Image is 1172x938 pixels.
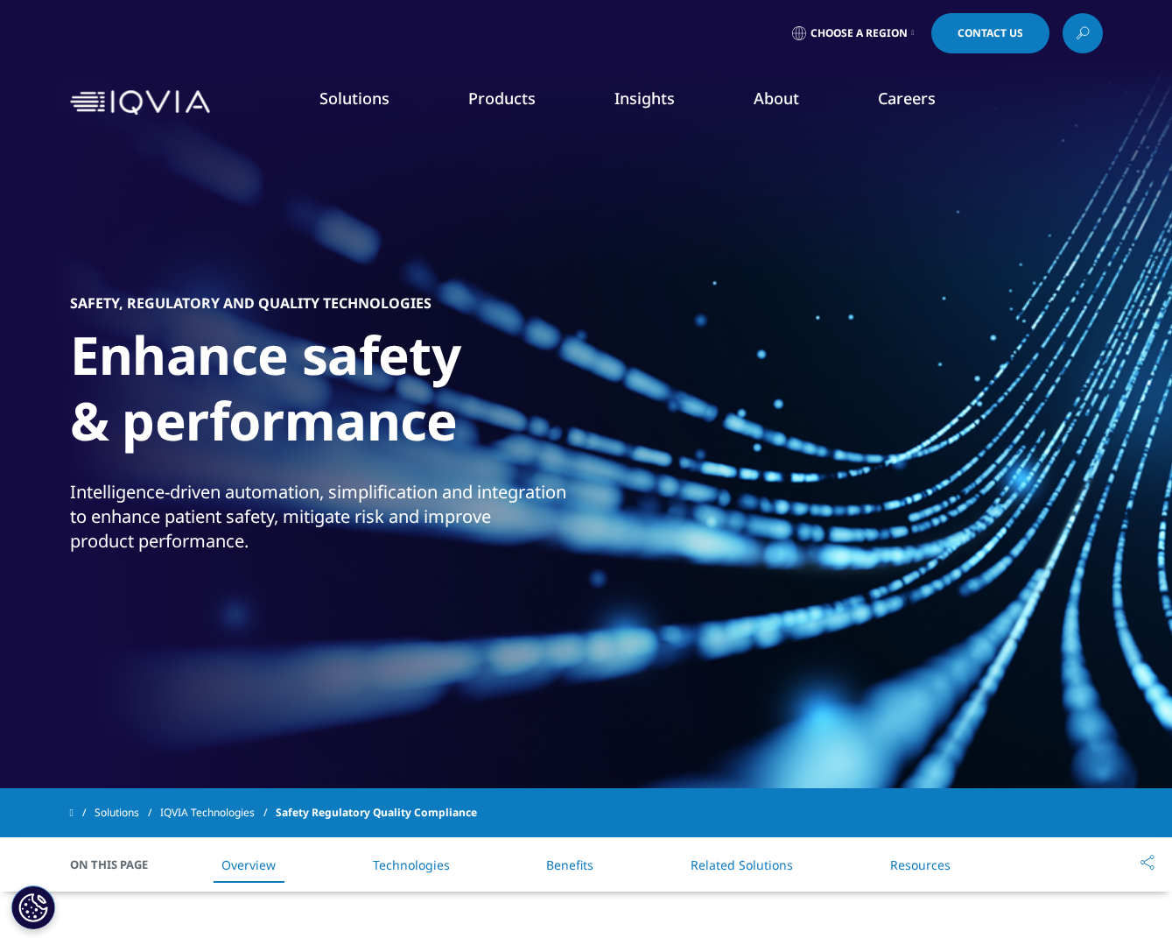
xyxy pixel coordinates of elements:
[70,322,726,464] h1: Enhance safety & performance
[691,857,793,873] a: Related Solutions
[217,61,1103,144] nav: Primary
[614,88,675,109] a: Insights
[754,88,799,109] a: About
[160,797,276,829] a: IQVIA Technologies
[811,26,908,40] span: Choose a Region
[70,480,582,564] p: Intelligence-driven automation, simplification and integration to enhance patient safety, mitigat...
[373,857,450,873] a: Technologies
[878,88,936,109] a: Careers
[468,88,536,109] a: Products
[11,885,55,929] button: Cookies Settings
[546,857,593,873] a: Benefits
[276,797,477,829] span: Safety Regulatory Quality Compliance
[95,797,160,829] a: Solutions
[958,28,1023,39] span: Contact Us
[319,88,389,109] a: Solutions
[890,857,951,873] a: Resources
[70,294,432,312] h5: SAFETY, REGULATORY AND QUALITY TECHNOLOGIES
[70,856,166,873] span: On This Page
[221,857,276,873] a: Overview
[931,13,1049,53] a: Contact Us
